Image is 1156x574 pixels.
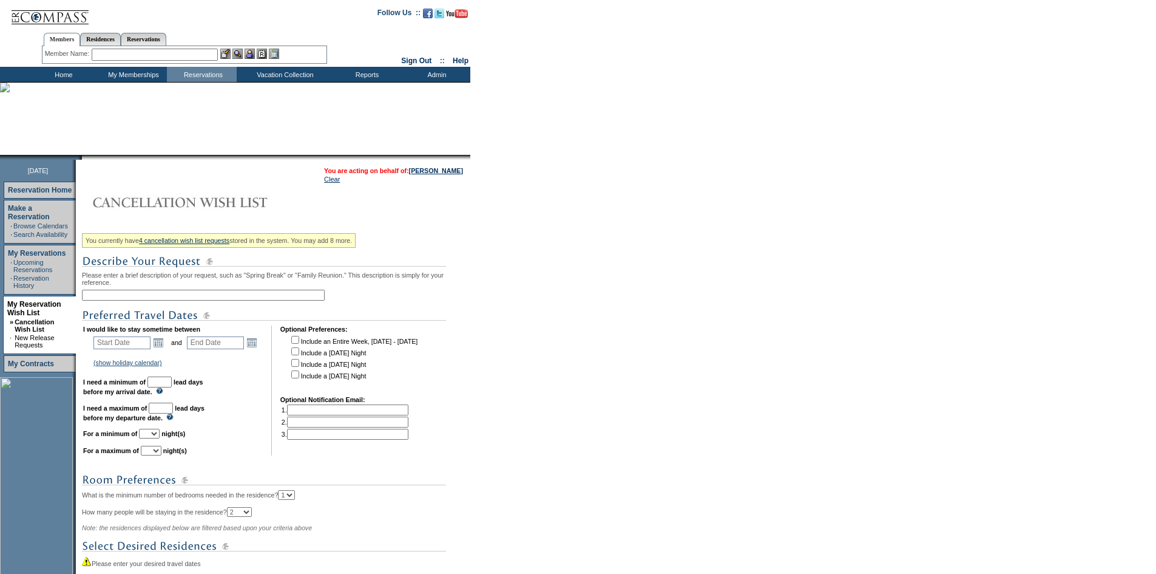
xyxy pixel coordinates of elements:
[377,7,421,22] td: Follow Us ::
[269,49,279,59] img: b_calculator.gif
[220,49,231,59] img: b_edit.gif
[169,334,184,351] td: and
[8,249,66,258] a: My Reservations
[28,167,49,174] span: [DATE]
[280,326,348,333] b: Optional Preferences:
[245,336,259,349] a: Open the calendar popup.
[15,334,54,349] a: New Release Requests
[93,337,150,349] input: Date format: M/D/Y. Shortcut keys: [T] for Today. [UP] or [.] for Next Day. [DOWN] or [,] for Pre...
[289,334,417,388] td: Include an Entire Week, [DATE] - [DATE] Include a [DATE] Night Include a [DATE] Night Include a [...
[282,405,408,415] td: 1.
[27,67,97,82] td: Home
[78,155,82,160] img: promoShadowLeftCorner.gif
[83,378,203,395] b: lead days before my arrival date.
[82,524,312,531] span: Note: the residences displayed below are filtered based upon your criteria above
[82,190,325,214] img: Cancellation Wish List
[237,67,331,82] td: Vacation Collection
[10,259,12,273] td: ·
[434,9,444,18] img: Follow us on Twitter
[331,67,401,82] td: Reports
[446,12,468,19] a: Subscribe to our YouTube Channel
[401,56,431,65] a: Sign Out
[82,556,92,566] img: icon_alert2.gif
[83,447,139,454] b: For a maximum of
[440,56,445,65] span: ::
[13,259,52,273] a: Upcoming Reservations
[280,396,365,403] b: Optional Notification Email:
[423,9,433,18] img: Become our fan on Facebook
[166,414,174,420] img: questionMark_lightBlue.gif
[245,49,255,59] img: Impersonate
[83,326,200,333] b: I would like to stay sometime between
[156,388,163,394] img: questionMark_lightBlue.gif
[401,67,470,82] td: Admin
[282,429,408,440] td: 3.
[434,12,444,19] a: Follow us on Twitter
[82,556,467,567] div: Please enter your desired travel dates
[10,222,12,230] td: ·
[282,417,408,428] td: 2.
[15,318,54,333] a: Cancellation Wish List
[83,405,147,412] b: I need a maximum of
[257,49,267,59] img: Reservations
[93,359,162,366] a: (show holiday calendar)
[8,204,50,221] a: Make a Reservation
[8,186,72,194] a: Reservation Home
[83,430,137,437] b: For a minimum of
[409,167,463,174] a: [PERSON_NAME]
[80,33,121,46] a: Residences
[13,222,68,230] a: Browse Calendars
[83,405,204,422] b: lead days before my departure date.
[139,237,229,244] a: 4 cancellation wish list requests
[163,447,187,454] b: night(s)
[446,9,468,18] img: Subscribe to our YouTube Channel
[10,334,13,349] td: ·
[121,33,166,46] a: Reservations
[161,430,185,437] b: night(s)
[423,12,433,19] a: Become our fan on Facebook
[232,49,243,59] img: View
[10,318,13,326] b: »
[82,473,446,488] img: subTtlRoomPreferences.gif
[45,49,92,59] div: Member Name:
[7,300,61,317] a: My Reservation Wish List
[324,167,463,174] span: You are acting on behalf of:
[324,176,340,183] a: Clear
[10,275,12,289] td: ·
[83,378,146,386] b: I need a minimum of
[8,360,54,368] a: My Contracts
[44,33,81,46] a: Members
[152,336,165,349] a: Open the calendar popup.
[82,233,356,248] div: You currently have stored in the system. You may add 8 more.
[187,337,244,349] input: Date format: M/D/Y. Shortcut keys: [T] for Today. [UP] or [.] for Next Day. [DOWN] or [,] for Pre...
[82,155,83,160] img: blank.gif
[167,67,237,82] td: Reservations
[13,275,49,289] a: Reservation History
[453,56,468,65] a: Help
[97,67,167,82] td: My Memberships
[10,231,12,238] td: ·
[13,231,67,238] a: Search Availability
